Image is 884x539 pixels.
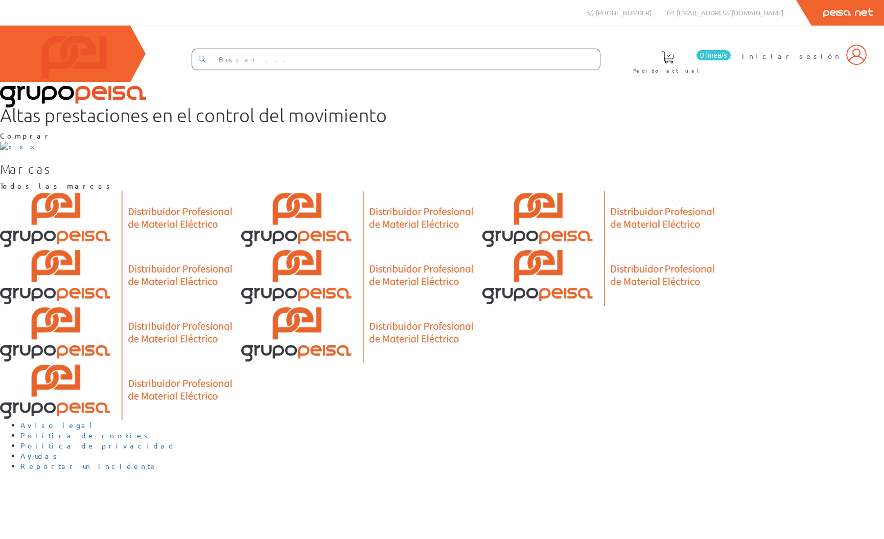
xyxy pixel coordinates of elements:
span: Pedido actual [633,65,703,76]
a: Ayudas [20,451,60,460]
span: [EMAIL_ADDRESS][DOMAIN_NAME] [677,8,783,17]
img: xxx [241,249,476,306]
img: xxx [482,191,717,249]
a: Política de cookies [20,431,151,440]
img: xxx [241,191,476,249]
a: Reportar un incidente [20,461,157,470]
a: Política de privacidad [20,441,176,450]
img: xxx [482,249,717,306]
span: [PHONE_NUMBER] [596,8,652,17]
a: Aviso legal [20,420,96,430]
img: xxx [241,306,476,363]
span: Iniciar sesión [742,51,841,61]
span: 0 línea/s [696,50,731,60]
input: Buscar ... [212,49,600,70]
a: Iniciar sesión [742,42,867,52]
